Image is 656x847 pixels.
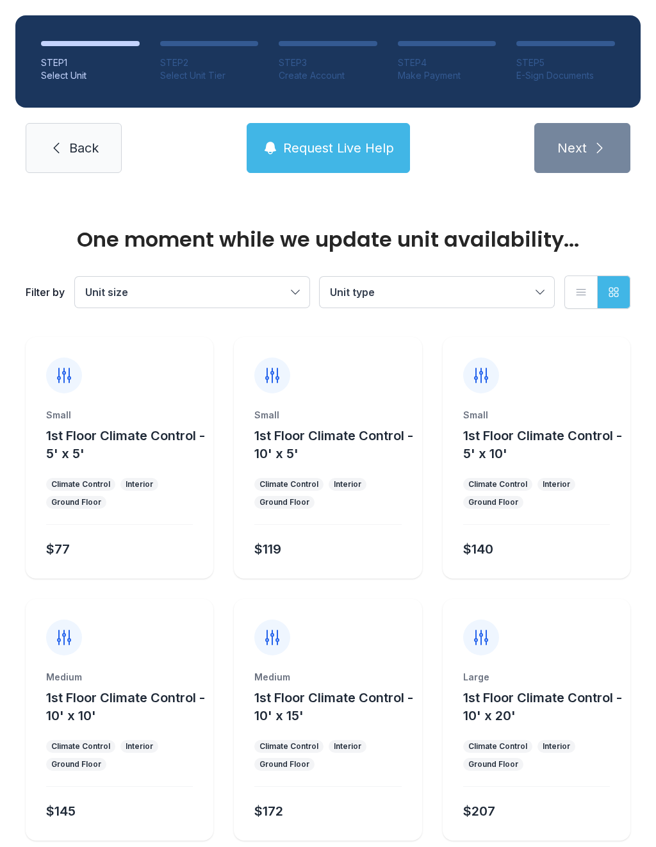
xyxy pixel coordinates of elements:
[468,759,518,769] div: Ground Floor
[279,69,377,82] div: Create Account
[46,802,76,820] div: $145
[46,671,193,684] div: Medium
[254,409,401,422] div: Small
[41,56,140,69] div: STEP 1
[51,759,101,769] div: Ground Floor
[283,139,394,157] span: Request Live Help
[254,689,416,725] button: 1st Floor Climate Control - 10' x 15'
[126,741,153,752] div: Interior
[75,277,309,308] button: Unit size
[46,690,205,723] span: 1st Floor Climate Control - 10' x 10'
[46,427,208,463] button: 1st Floor Climate Control - 5' x 5'
[126,479,153,489] div: Interior
[254,428,413,461] span: 1st Floor Climate Control - 10' x 5'
[46,409,193,422] div: Small
[463,428,622,461] span: 1st Floor Climate Control - 5' x 10'
[334,479,361,489] div: Interior
[160,56,259,69] div: STEP 2
[254,690,413,723] span: 1st Floor Climate Control - 10' x 15'
[254,671,401,684] div: Medium
[46,689,208,725] button: 1st Floor Climate Control - 10' x 10'
[320,277,554,308] button: Unit type
[398,69,496,82] div: Make Payment
[26,284,65,300] div: Filter by
[254,427,416,463] button: 1st Floor Climate Control - 10' x 5'
[85,286,128,299] span: Unit size
[468,479,527,489] div: Climate Control
[398,56,496,69] div: STEP 4
[259,759,309,769] div: Ground Floor
[463,689,625,725] button: 1st Floor Climate Control - 10' x 20'
[46,540,70,558] div: $77
[51,497,101,507] div: Ground Floor
[557,139,587,157] span: Next
[69,139,99,157] span: Back
[51,741,110,752] div: Climate Control
[543,741,570,752] div: Interior
[46,428,205,461] span: 1st Floor Climate Control - 5' x 5'
[468,497,518,507] div: Ground Floor
[254,802,283,820] div: $172
[463,690,622,723] span: 1st Floor Climate Control - 10' x 20'
[51,479,110,489] div: Climate Control
[516,56,615,69] div: STEP 5
[463,671,610,684] div: Large
[254,540,281,558] div: $119
[330,286,375,299] span: Unit type
[543,479,570,489] div: Interior
[463,540,493,558] div: $140
[279,56,377,69] div: STEP 3
[160,69,259,82] div: Select Unit Tier
[334,741,361,752] div: Interior
[463,427,625,463] button: 1st Floor Climate Control - 5' x 10'
[259,741,318,752] div: Climate Control
[463,802,495,820] div: $207
[259,497,309,507] div: Ground Floor
[26,229,630,250] div: One moment while we update unit availability...
[259,479,318,489] div: Climate Control
[516,69,615,82] div: E-Sign Documents
[41,69,140,82] div: Select Unit
[463,409,610,422] div: Small
[468,741,527,752] div: Climate Control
